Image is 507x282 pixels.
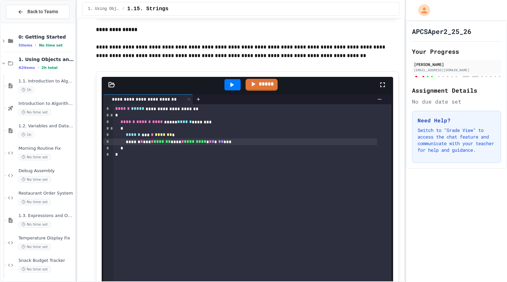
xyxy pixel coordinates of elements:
span: No time set [18,199,51,205]
span: 0: Getting Started [18,34,74,40]
span: • [35,43,36,48]
span: Restaurant Order System [18,191,74,196]
span: 1h [18,132,34,138]
span: Snack Budget Tracker [18,258,74,264]
span: Debug Assembly [18,168,74,174]
div: [EMAIL_ADDRESS][DOMAIN_NAME] [414,68,499,73]
h2: Assignment Details [412,86,501,95]
div: My Account [411,3,432,18]
span: 1. Using Objects and Methods [88,6,119,12]
span: 1.15. Strings [127,5,168,13]
span: No time set [18,221,51,228]
div: No due date set [412,98,501,106]
p: Switch to "Grade View" to access the chat feature and communicate with your teacher for help and ... [418,127,495,153]
span: 1.3. Expressions and Output [New] [18,213,74,219]
h3: Need Help? [418,116,495,124]
span: • [38,65,39,70]
button: Back to Teams [6,5,70,19]
span: No time set [18,176,51,183]
h1: APCSAper2_25_26 [412,27,471,36]
span: No time set [18,154,51,160]
span: No time set [18,109,51,115]
span: Back to Teams [27,8,58,15]
span: 1.2. Variables and Data Types [18,123,74,129]
span: Morning Routine Fix [18,146,74,151]
span: 2h total [42,66,58,70]
span: 5 items [18,43,32,47]
span: 1. Using Objects and Methods [18,56,74,62]
span: No time set [39,43,63,47]
span: 42 items [18,66,35,70]
span: 1h [18,87,34,93]
span: Introduction to Algorithms, Programming, and Compilers [18,101,74,107]
div: [PERSON_NAME] [414,61,499,67]
span: Temperature Display Fix [18,235,74,241]
span: 1.1. Introduction to Algorithms, Programming, and Compilers [18,78,74,84]
span: No time set [18,266,51,272]
h2: Your Progress [412,47,501,56]
span: No time set [18,244,51,250]
span: / [122,6,124,12]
